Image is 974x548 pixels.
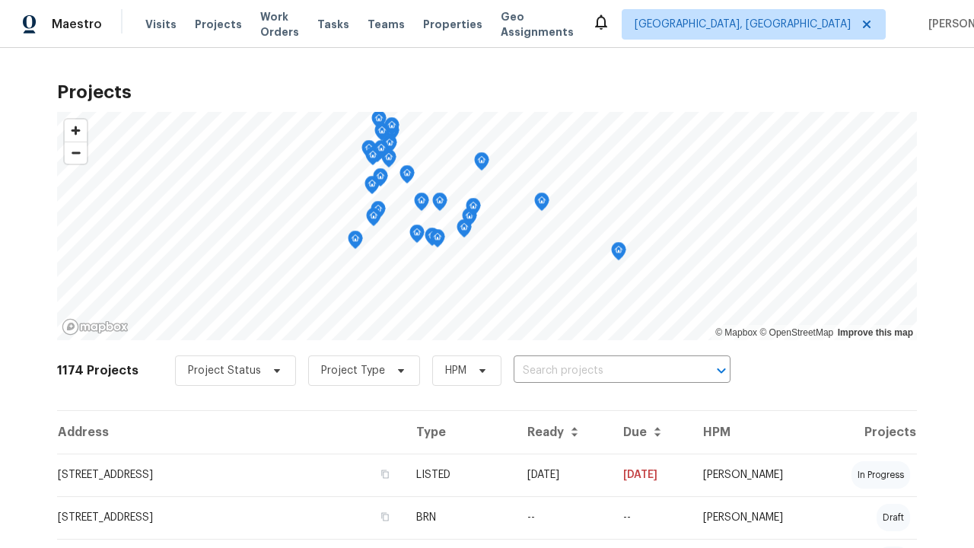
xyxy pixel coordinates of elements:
span: [GEOGRAPHIC_DATA], [GEOGRAPHIC_DATA] [635,17,851,32]
div: Map marker [365,147,380,170]
td: [DATE] [515,454,611,496]
button: Zoom out [65,142,87,164]
div: in progress [851,461,910,489]
div: Map marker [364,176,380,199]
button: Zoom in [65,119,87,142]
button: Copy Address [378,467,392,481]
th: Due [611,411,691,454]
th: Type [404,411,515,454]
div: Map marker [381,149,396,173]
div: Map marker [370,144,385,167]
td: -- [515,496,611,539]
td: [STREET_ADDRESS] [57,454,404,496]
span: Projects [195,17,242,32]
div: Map marker [373,168,388,192]
th: Address [57,411,404,454]
h2: Projects [57,84,917,100]
div: Map marker [371,110,387,134]
span: Visits [145,17,177,32]
th: HPM [691,411,820,454]
div: Map marker [414,193,429,216]
span: Project Status [188,363,261,378]
td: [PERSON_NAME] [691,454,820,496]
div: Map marker [374,140,389,164]
div: Map marker [462,208,477,231]
td: [STREET_ADDRESS] [57,496,404,539]
div: Map marker [409,225,425,248]
canvas: Map [57,112,917,340]
span: Project Type [321,363,385,378]
span: Tasks [317,19,349,30]
div: Map marker [382,135,397,158]
span: Teams [368,17,405,32]
div: Map marker [430,229,445,253]
div: Map marker [457,219,472,243]
div: Map marker [361,140,377,164]
div: Map marker [466,198,481,221]
td: Resale COE 2025-09-23T00:00:00.000Z [611,496,691,539]
td: [DATE] [611,454,691,496]
button: Open [711,360,732,381]
div: Map marker [432,193,447,216]
div: Map marker [474,152,489,176]
span: Geo Assignments [501,9,574,40]
span: Maestro [52,17,102,32]
div: draft [877,504,910,531]
th: Ready [515,411,611,454]
td: BRN [404,496,515,539]
div: Map marker [371,201,386,225]
td: LISTED [404,454,515,496]
h2: 1174 Projects [57,363,138,378]
div: Map marker [399,165,415,189]
span: Properties [423,17,482,32]
span: Work Orders [260,9,299,40]
a: Improve this map [838,327,913,338]
a: Mapbox [715,327,757,338]
span: HPM [445,363,466,378]
a: OpenStreetMap [759,327,833,338]
td: [PERSON_NAME] [691,496,820,539]
button: Copy Address [378,510,392,524]
div: Map marker [384,117,399,141]
div: Map marker [611,242,626,266]
a: Mapbox homepage [62,318,129,336]
div: Map marker [534,193,549,216]
div: Map marker [374,123,390,146]
div: Map marker [348,231,363,254]
div: Map marker [366,208,381,231]
th: Projects [820,411,917,454]
input: Search projects [514,359,688,383]
div: Map marker [425,228,440,251]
